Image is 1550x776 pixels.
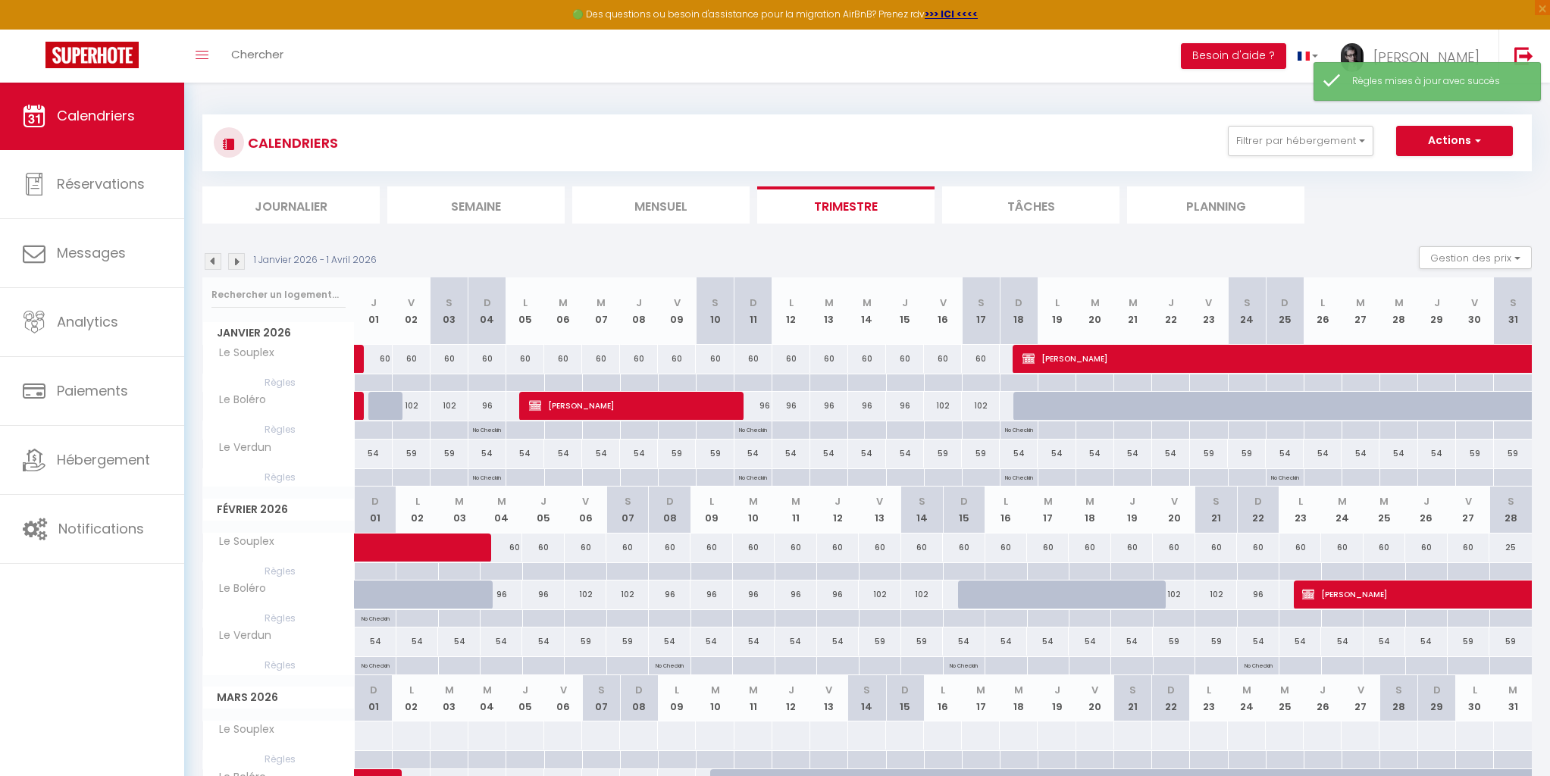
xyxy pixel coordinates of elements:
[649,487,690,533] th: 08
[1195,627,1237,656] div: 59
[522,627,564,656] div: 54
[658,345,696,373] div: 60
[810,345,848,373] div: 60
[481,487,522,533] th: 04
[484,296,491,310] abbr: D
[362,610,390,624] p: No Checkin
[734,345,772,373] div: 60
[1423,494,1429,508] abbr: J
[1027,533,1069,562] div: 60
[834,494,841,508] abbr: J
[789,296,794,310] abbr: L
[57,312,118,331] span: Analytics
[690,533,732,562] div: 60
[1152,440,1190,468] div: 54
[1129,296,1138,310] abbr: M
[1153,533,1195,562] div: 60
[658,440,696,468] div: 59
[606,533,648,562] div: 60
[848,277,886,345] th: 14
[924,440,962,468] div: 59
[620,440,658,468] div: 54
[1494,277,1532,345] th: 31
[1419,246,1532,269] button: Gestion des prix
[1456,277,1494,345] th: 30
[859,627,900,656] div: 59
[1379,440,1417,468] div: 54
[203,469,354,486] span: Règles
[1489,627,1532,656] div: 59
[431,277,468,345] th: 03
[1004,494,1008,508] abbr: L
[658,277,696,345] th: 09
[1168,296,1174,310] abbr: J
[1279,533,1321,562] div: 60
[455,494,464,508] abbr: M
[58,519,144,538] span: Notifications
[1000,440,1038,468] div: 54
[1405,533,1447,562] div: 60
[848,440,886,468] div: 54
[859,487,900,533] th: 13
[1000,277,1038,345] th: 18
[656,657,684,671] p: No Checkin
[1448,487,1489,533] th: 27
[1153,487,1195,533] th: 20
[57,450,150,469] span: Hébergement
[396,487,438,533] th: 02
[901,580,943,609] div: 102
[1069,627,1110,656] div: 54
[1190,277,1228,345] th: 23
[205,533,278,550] span: Le Souplex
[810,277,848,345] th: 13
[1069,487,1110,533] th: 18
[529,391,731,420] span: [PERSON_NAME]
[544,345,582,373] div: 60
[942,186,1119,224] li: Tâches
[473,469,501,483] p: No Checkin
[371,296,377,310] abbr: J
[775,533,816,562] div: 60
[1471,296,1478,310] abbr: V
[1237,627,1279,656] div: 54
[690,580,732,609] div: 96
[1279,627,1321,656] div: 54
[902,296,908,310] abbr: J
[1181,43,1286,69] button: Besoin d'aide ?
[468,392,506,420] div: 96
[1341,43,1364,72] img: ...
[393,440,431,468] div: 59
[848,392,886,420] div: 96
[690,487,732,533] th: 09
[1254,494,1262,508] abbr: D
[962,392,1000,420] div: 102
[57,106,135,125] span: Calendriers
[57,243,126,262] span: Messages
[1005,421,1033,436] p: No Checkin
[1076,440,1114,468] div: 54
[1111,533,1153,562] div: 60
[205,392,270,408] span: Le Boléro
[1448,627,1489,656] div: 59
[438,627,480,656] div: 54
[522,533,564,562] div: 60
[1069,533,1110,562] div: 60
[565,627,606,656] div: 59
[387,186,565,224] li: Semaine
[1127,186,1304,224] li: Planning
[1015,296,1022,310] abbr: D
[817,627,859,656] div: 54
[1027,627,1069,656] div: 54
[750,296,757,310] abbr: D
[1005,469,1033,483] p: No Checkin
[1271,469,1299,483] p: No Checkin
[734,392,772,420] div: 96
[481,627,522,656] div: 54
[772,392,810,420] div: 96
[393,345,431,373] div: 60
[355,277,393,345] th: 01
[559,296,568,310] abbr: M
[709,494,714,508] abbr: L
[1237,487,1279,533] th: 22
[57,174,145,193] span: Réservations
